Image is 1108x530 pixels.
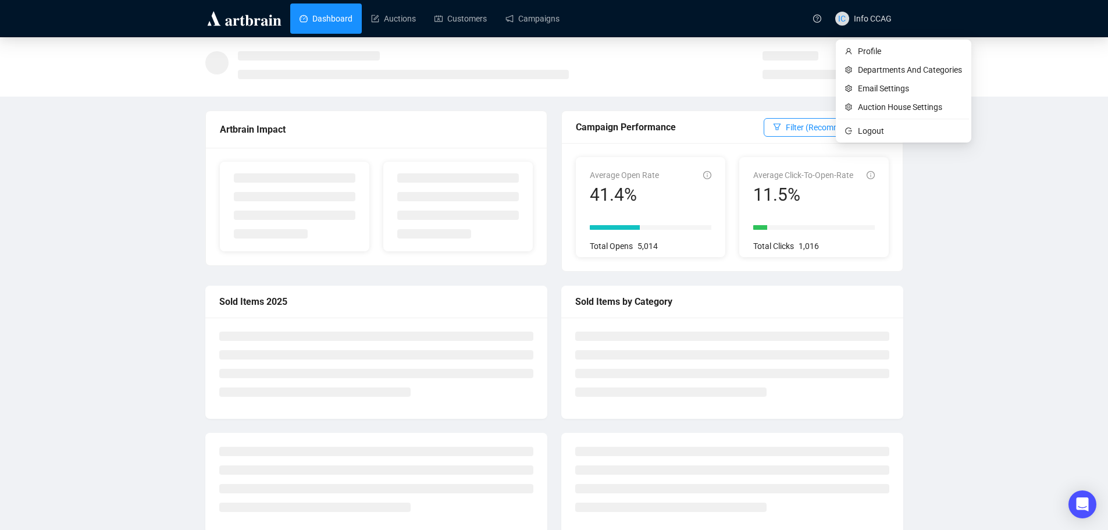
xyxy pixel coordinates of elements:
span: 1,016 [799,241,819,251]
span: Average Click-To-Open-Rate [753,170,853,180]
div: 11.5% [753,184,853,206]
span: info-circle [703,171,711,179]
span: 5,014 [637,241,658,251]
img: logo [205,9,283,28]
span: user [845,48,853,55]
a: Dashboard [300,3,352,34]
span: setting [845,85,853,92]
span: Total Clicks [753,241,794,251]
span: Filter (Recommendations) [786,121,879,134]
a: Customers [434,3,487,34]
span: Email Settings [858,82,962,95]
span: IC [838,12,846,25]
div: Sold Items by Category [575,294,889,309]
div: Open Intercom Messenger [1068,490,1096,518]
span: Logout [858,125,962,137]
a: Auctions [371,3,416,34]
span: question-circle [813,15,821,23]
span: setting [845,66,853,73]
span: filter [773,123,781,131]
span: Average Open Rate [590,170,659,180]
div: 41.4% [590,184,659,206]
span: Auction House Settings [858,101,962,113]
span: Departments And Categories [858,63,962,76]
button: Filter (Recommendations) [764,118,889,137]
div: Artbrain Impact [220,122,533,137]
div: Campaign Performance [576,120,764,134]
span: Info CCAG [854,14,892,23]
span: setting [845,104,853,111]
a: Campaigns [505,3,560,34]
div: Sold Items 2025 [219,294,533,309]
span: info-circle [867,171,875,179]
span: Total Opens [590,241,633,251]
span: logout [845,127,853,134]
span: Profile [858,45,962,58]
